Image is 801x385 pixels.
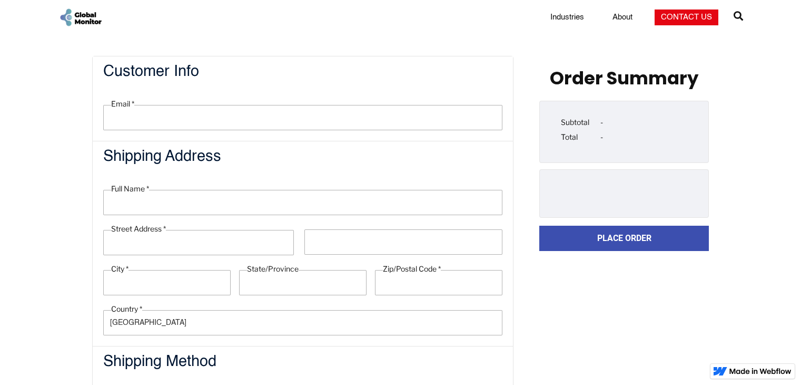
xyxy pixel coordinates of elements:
label: State/Province [247,264,299,274]
h4: Customer Info [103,64,199,81]
label: City * [111,264,128,274]
label: Email * [111,99,134,109]
a: home [58,7,103,27]
div: Total [561,132,578,142]
a: Contact Us [655,9,718,25]
div: - [600,132,603,142]
label: Country * [111,304,142,314]
a: About [606,12,639,23]
label: Full Name * [111,184,149,194]
div: - [600,117,603,128]
h1: Order Summary [550,69,698,88]
img: Made in Webflow [729,368,792,374]
a: Industries [544,12,590,23]
label: Zip/Postal Code * [383,264,441,274]
a:  [734,7,743,28]
a: Place Order [539,226,709,251]
span:  [734,8,743,23]
label: Street Address * [111,224,166,234]
h4: Shipping Address [103,149,221,166]
h4: Shipping Method [103,354,216,371]
div: Subtotal [561,117,589,128]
